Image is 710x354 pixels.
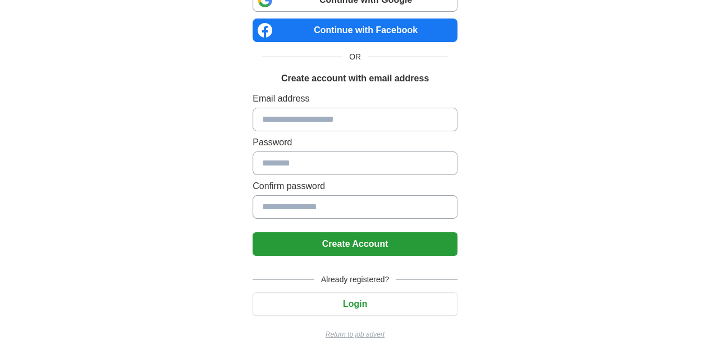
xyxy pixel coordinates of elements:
span: OR [342,51,368,63]
label: Email address [253,92,457,105]
a: Continue with Facebook [253,19,457,42]
label: Password [253,136,457,149]
label: Confirm password [253,180,457,193]
a: Return to job advert [253,329,457,339]
button: Login [253,292,457,316]
h1: Create account with email address [281,72,429,85]
a: Login [253,299,457,309]
button: Create Account [253,232,457,256]
span: Already registered? [314,274,396,286]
